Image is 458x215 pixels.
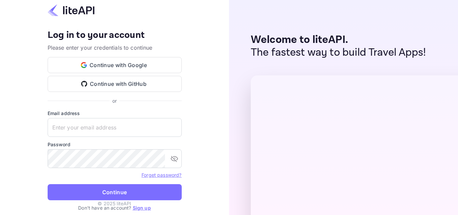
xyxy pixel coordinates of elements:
p: or [112,97,117,104]
img: liteapi [48,4,95,17]
a: Forget password? [141,172,181,178]
button: Continue with Google [48,57,182,73]
a: Sign up [133,205,151,211]
p: Please enter your credentials to continue [48,44,182,52]
button: toggle password visibility [168,152,181,165]
input: Enter your email address [48,118,182,137]
h4: Log in to your account [48,30,182,41]
a: Forget password? [141,171,181,178]
p: The fastest way to build Travel Apps! [251,46,426,59]
label: Email address [48,110,182,117]
p: © 2025 liteAPI [98,200,131,207]
p: Welcome to liteAPI. [251,34,426,46]
p: Don't have an account? [48,204,182,211]
label: Password [48,141,182,148]
button: Continue with GitHub [48,76,182,92]
button: Continue [48,184,182,200]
